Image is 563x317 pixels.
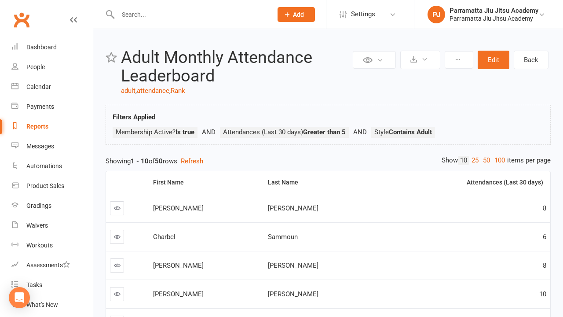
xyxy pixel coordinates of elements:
span: , [135,87,137,95]
a: Product Sales [11,176,93,196]
div: Parramatta Jiu Jitsu Academy [450,7,538,15]
span: 6 [543,233,546,241]
strong: Greater than 5 [303,128,346,136]
div: Workouts [26,242,53,249]
div: Attendances (Last 30 days) [383,179,543,186]
a: Assessments [11,255,93,275]
a: Messages [11,136,93,156]
span: [PERSON_NAME] [268,204,318,212]
span: Sammoun [268,233,298,241]
a: Waivers [11,216,93,236]
a: What's New [11,295,93,315]
a: Payments [11,97,93,117]
div: Tasks [26,281,42,288]
a: Rank [171,87,185,95]
button: Refresh [181,156,203,166]
div: Waivers [26,222,48,229]
span: 8 [543,204,546,212]
a: Automations [11,156,93,176]
span: [PERSON_NAME] [153,262,204,269]
div: Payments [26,103,54,110]
div: Showing of rows [106,156,551,166]
a: 25 [469,156,481,165]
button: Edit [478,51,509,69]
div: Last Name [268,179,372,186]
span: [PERSON_NAME] [153,290,204,298]
h2: Adult Monthly Attendance Leaderboard [121,48,351,85]
span: Charbel [153,233,175,241]
div: PJ [428,6,445,23]
a: Back [514,51,548,69]
a: Gradings [11,196,93,216]
span: 10 [539,290,546,298]
span: Add [293,11,304,18]
span: [PERSON_NAME] [153,204,204,212]
span: Style [374,128,432,136]
div: Product Sales [26,182,64,189]
a: adult [121,87,135,95]
div: Dashboard [26,44,57,51]
a: Workouts [11,236,93,255]
div: Open Intercom Messenger [9,287,30,308]
a: 10 [458,156,469,165]
div: Reports [26,123,48,130]
div: People [26,63,45,70]
span: , [169,87,171,95]
button: Add [278,7,315,22]
span: [PERSON_NAME] [268,290,318,298]
div: Show items per page [442,156,551,165]
a: Tasks [11,275,93,295]
strong: Contains Adult [389,128,432,136]
strong: 1 - 10 [131,157,149,165]
div: Assessments [26,262,70,269]
strong: 50 [155,157,163,165]
span: Attendances (Last 30 days) [223,128,346,136]
span: [PERSON_NAME] [268,262,318,269]
strong: Filters Applied [113,113,155,121]
div: Automations [26,162,62,170]
a: 100 [492,156,507,165]
div: Calendar [26,83,51,90]
div: Parramatta Jiu Jitsu Academy [450,15,538,22]
span: Membership Active? [116,128,194,136]
a: Clubworx [11,9,33,31]
strong: Is true [175,128,194,136]
a: Dashboard [11,37,93,57]
div: First Name [153,179,257,186]
a: Reports [11,117,93,136]
a: People [11,57,93,77]
input: Search... [115,8,266,21]
span: 8 [543,262,546,269]
a: Calendar [11,77,93,97]
a: 50 [481,156,492,165]
div: Messages [26,143,54,150]
a: attendance [137,87,169,95]
span: Settings [351,4,375,24]
div: What's New [26,301,58,308]
div: Gradings [26,202,51,209]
